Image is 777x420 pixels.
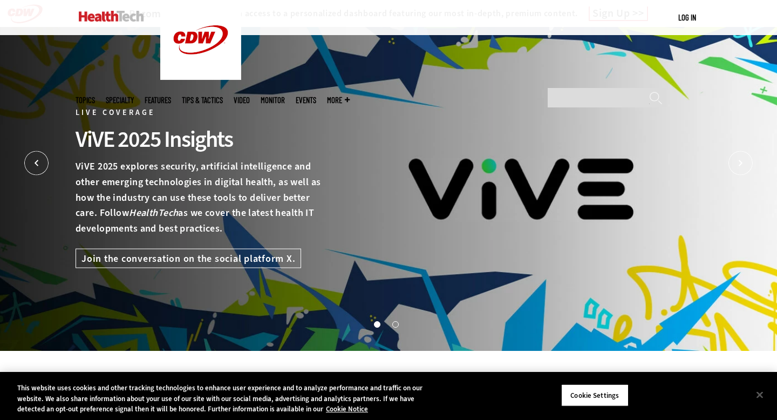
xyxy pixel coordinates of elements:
button: 2 of 2 [392,321,398,327]
a: Features [145,96,171,104]
a: Tips & Tactics [182,96,223,104]
span: Topics [76,96,95,104]
button: Close [748,383,772,407]
span: More [327,96,350,104]
a: Join the conversation on the social platform X. [76,248,301,268]
img: Home [79,11,144,22]
em: HealthTech [129,206,178,219]
a: MonITor [261,96,285,104]
a: Video [234,96,250,104]
div: This website uses cookies and other tracking technologies to enhance user experience and to analy... [17,383,427,415]
span: Specialty [106,96,134,104]
button: Prev [24,151,49,175]
div: User menu [678,12,696,23]
button: Cookie Settings [561,384,629,407]
div: ViVE 2025 Insights [76,125,326,154]
a: Log in [678,12,696,22]
button: Next [728,151,753,175]
a: Events [296,96,316,104]
a: More information about your privacy [326,404,368,414]
p: ViVE 2025 explores security, artificial intelligence and other emerging technologies in digital h... [76,159,326,236]
a: CDW [160,71,241,83]
button: 1 of 2 [374,321,379,327]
